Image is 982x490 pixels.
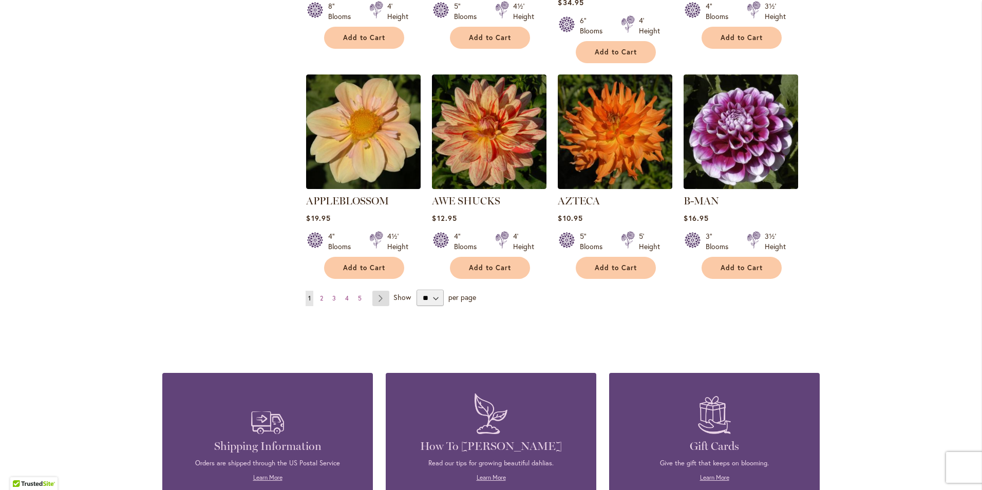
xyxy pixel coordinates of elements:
div: 4' Height [387,1,408,22]
span: $12.95 [432,213,457,223]
a: APPLEBLOSSOM [306,181,421,191]
span: Add to Cart [469,263,511,272]
span: Add to Cart [721,263,763,272]
div: 5' Height [639,231,660,252]
span: Add to Cart [721,33,763,42]
a: AWE SHUCKS [432,195,500,207]
a: 2 [317,291,326,306]
img: B-MAN [684,74,798,189]
a: B-MAN [684,181,798,191]
span: Add to Cart [595,263,637,272]
img: APPLEBLOSSOM [306,74,421,189]
h4: Gift Cards [625,439,804,454]
div: 4" Blooms [706,1,734,22]
span: $19.95 [306,213,330,223]
button: Add to Cart [576,257,656,279]
button: Add to Cart [324,257,404,279]
span: Add to Cart [595,48,637,56]
span: $16.95 [684,213,708,223]
button: Add to Cart [702,257,782,279]
div: 4" Blooms [454,231,483,252]
a: AZTECA [558,195,600,207]
button: Add to Cart [450,257,530,279]
span: Show [393,292,411,302]
span: 5 [358,294,362,302]
iframe: Launch Accessibility Center [8,454,36,482]
div: 8" Blooms [328,1,357,22]
a: Learn More [477,474,506,481]
button: Add to Cart [702,27,782,49]
button: Add to Cart [324,27,404,49]
span: 1 [308,294,311,302]
span: Add to Cart [343,33,385,42]
h4: Shipping Information [178,439,357,454]
div: 5" Blooms [454,1,483,22]
a: AZTECA [558,181,672,191]
p: Read our tips for growing beautiful dahlias. [401,459,581,468]
div: 5" Blooms [580,231,609,252]
a: 4 [343,291,351,306]
div: 3½' Height [765,1,786,22]
a: Learn More [700,474,729,481]
div: 4" Blooms [328,231,357,252]
div: 3½' Height [765,231,786,252]
div: 4½' Height [513,1,534,22]
img: AZTECA [558,74,672,189]
img: AWE SHUCKS [432,74,546,189]
div: 4' Height [639,15,660,36]
span: $10.95 [558,213,582,223]
a: 5 [355,291,364,306]
span: 3 [332,294,336,302]
a: AWE SHUCKS [432,181,546,191]
span: 4 [345,294,349,302]
a: 3 [330,291,338,306]
div: 3" Blooms [706,231,734,252]
a: B-MAN [684,195,719,207]
h4: How To [PERSON_NAME] [401,439,581,454]
a: Learn More [253,474,282,481]
button: Add to Cart [450,27,530,49]
button: Add to Cart [576,41,656,63]
div: 4' Height [513,231,534,252]
span: 2 [320,294,323,302]
a: APPLEBLOSSOM [306,195,389,207]
span: Add to Cart [469,33,511,42]
span: Add to Cart [343,263,385,272]
p: Give the gift that keeps on blooming. [625,459,804,468]
div: 6" Blooms [580,15,609,36]
p: Orders are shipped through the US Postal Service [178,459,357,468]
span: per page [448,292,476,302]
div: 4½' Height [387,231,408,252]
